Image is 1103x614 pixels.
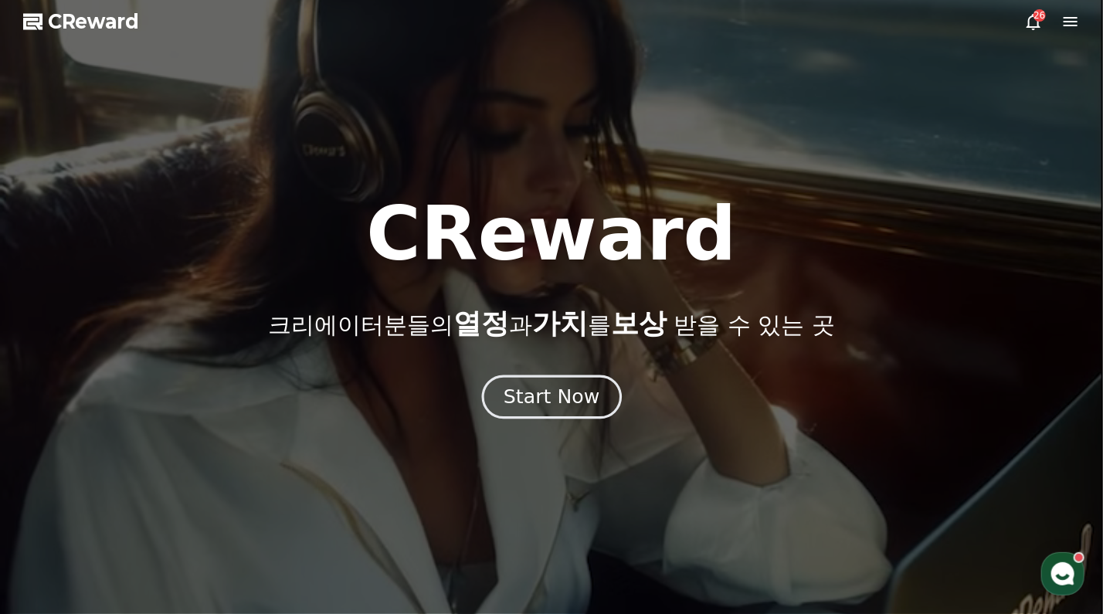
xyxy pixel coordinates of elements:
a: 설정 [199,486,297,524]
span: 열정 [453,307,509,339]
span: 보상 [611,307,667,339]
a: Start Now [485,392,619,406]
h1: CReward [366,197,736,271]
button: Start Now [481,375,621,419]
a: 홈 [5,486,102,524]
span: 설정 [239,509,257,521]
span: CReward [48,9,139,34]
span: 가치 [532,307,588,339]
p: 크리에이터분들의 과 를 받을 수 있는 곳 [268,308,835,339]
span: 홈 [49,509,58,521]
a: 대화 [102,486,199,524]
a: CReward [23,9,139,34]
a: 26 [1024,12,1043,31]
div: 26 [1033,9,1046,22]
span: 대화 [141,510,160,522]
div: Start Now [504,384,599,410]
